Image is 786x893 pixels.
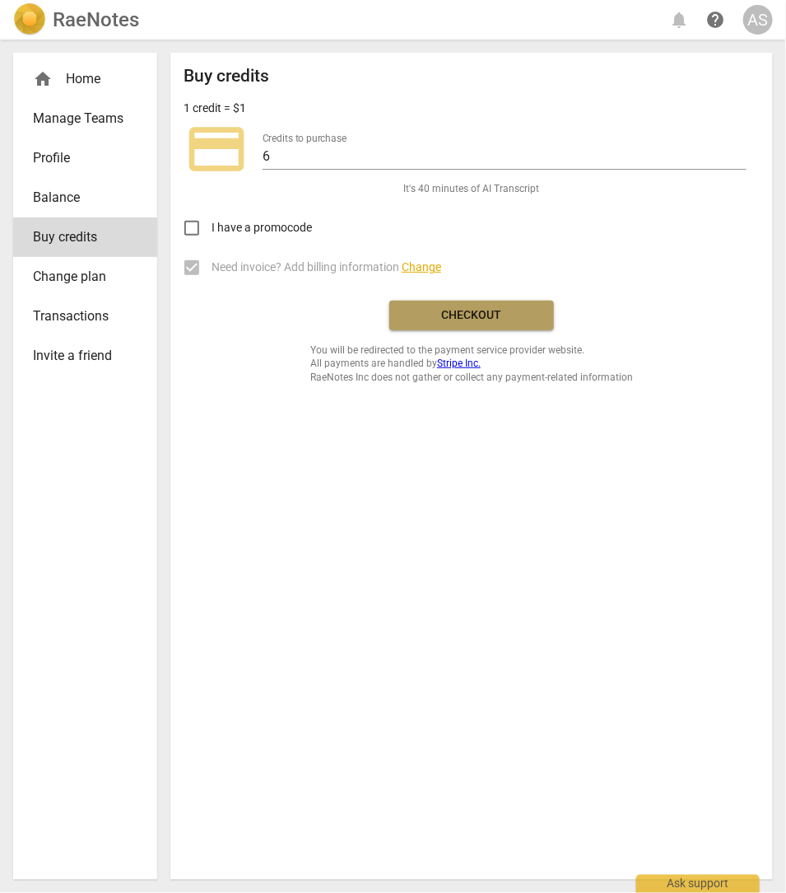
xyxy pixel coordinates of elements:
[310,344,633,385] span: You will be redirected to the payment service provider website. All payments are handled by RaeNo...
[33,346,124,366] span: Invite a friend
[402,260,441,274] span: Change
[33,109,124,129] span: Manage Teams
[33,69,53,89] span: home
[53,8,139,31] h2: RaeNotes
[33,227,124,247] span: Buy credits
[33,267,124,287] span: Change plan
[402,307,541,324] span: Checkout
[13,178,157,217] a: Balance
[33,306,124,326] span: Transactions
[13,257,157,297] a: Change plan
[705,10,725,30] span: help
[437,358,481,369] a: Stripe Inc.
[636,875,760,893] div: Ask support
[263,133,346,143] label: Credits to purchase
[13,217,157,257] a: Buy credits
[13,138,157,178] a: Profile
[743,5,773,35] button: AS
[33,188,124,208] span: Balance
[13,297,157,336] a: Transactions
[184,116,249,182] span: credit_card
[13,3,46,36] img: Logo
[184,100,246,117] p: 1 credit = $1
[212,259,441,276] span: Need invoice? Add billing information
[13,3,139,36] a: LogoRaeNotes
[33,148,124,168] span: Profile
[389,301,554,330] button: Checkout
[13,336,157,376] a: Invite a friend
[13,59,157,99] div: Home
[33,69,124,89] div: Home
[212,219,312,236] span: I have a promocode
[13,99,157,138] a: Manage Teams
[700,5,730,35] a: Help
[184,66,269,86] h2: Buy credits
[404,182,540,196] span: It's 40 minutes of AI Transcript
